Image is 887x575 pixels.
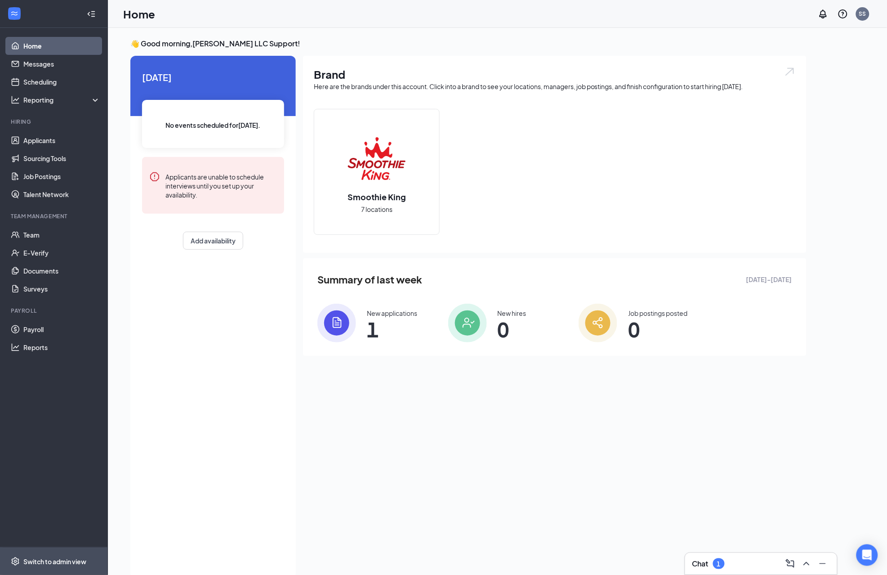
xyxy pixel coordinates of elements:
[314,67,796,82] h1: Brand
[628,321,687,337] span: 0
[817,558,828,569] svg: Minimize
[11,95,20,104] svg: Analysis
[11,307,98,314] div: Payroll
[165,171,277,199] div: Applicants are unable to schedule interviews until you set up your availability.
[23,73,100,91] a: Scheduling
[23,280,100,298] a: Surveys
[783,557,798,571] button: ComposeMessage
[367,321,417,337] span: 1
[317,304,356,342] img: icon
[130,39,807,49] h3: 👋 Good morning, [PERSON_NAME] LLC Support !
[23,244,100,262] a: E-Verify
[801,558,812,569] svg: ChevronUp
[11,557,20,566] svg: Settings
[11,212,98,220] div: Team Management
[838,9,848,19] svg: QuestionInfo
[314,82,796,91] div: Here are the brands under this account. Click into a brand to see your locations, managers, job p...
[10,9,19,18] svg: WorkstreamLogo
[448,304,487,342] img: icon
[348,130,406,188] img: Smoothie King
[23,55,100,73] a: Messages
[23,167,100,185] a: Job Postings
[785,558,796,569] svg: ComposeMessage
[23,557,86,566] div: Switch to admin view
[23,320,100,338] a: Payroll
[23,185,100,203] a: Talent Network
[339,191,415,202] h2: Smoothie King
[859,10,866,18] div: SS
[717,560,721,568] div: 1
[23,338,100,356] a: Reports
[149,171,160,182] svg: Error
[317,272,422,287] span: Summary of last week
[692,559,709,569] h3: Chat
[23,37,100,55] a: Home
[361,204,392,214] span: 7 locations
[87,9,96,18] svg: Collapse
[579,304,617,342] img: icon
[746,274,792,284] span: [DATE] - [DATE]
[23,262,100,280] a: Documents
[183,232,243,250] button: Add availability
[784,67,796,77] img: open.6027fd2a22e1237b5b06.svg
[856,544,878,566] div: Open Intercom Messenger
[23,149,100,167] a: Sourcing Tools
[498,309,526,318] div: New hires
[818,9,829,19] svg: Notifications
[23,226,100,244] a: Team
[23,131,100,149] a: Applicants
[23,95,101,104] div: Reporting
[11,118,98,126] div: Hiring
[367,309,417,318] div: New applications
[816,557,830,571] button: Minimize
[166,120,261,130] span: No events scheduled for [DATE] .
[123,6,155,22] h1: Home
[142,70,284,84] span: [DATE]
[799,557,814,571] button: ChevronUp
[498,321,526,337] span: 0
[628,309,687,318] div: Job postings posted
